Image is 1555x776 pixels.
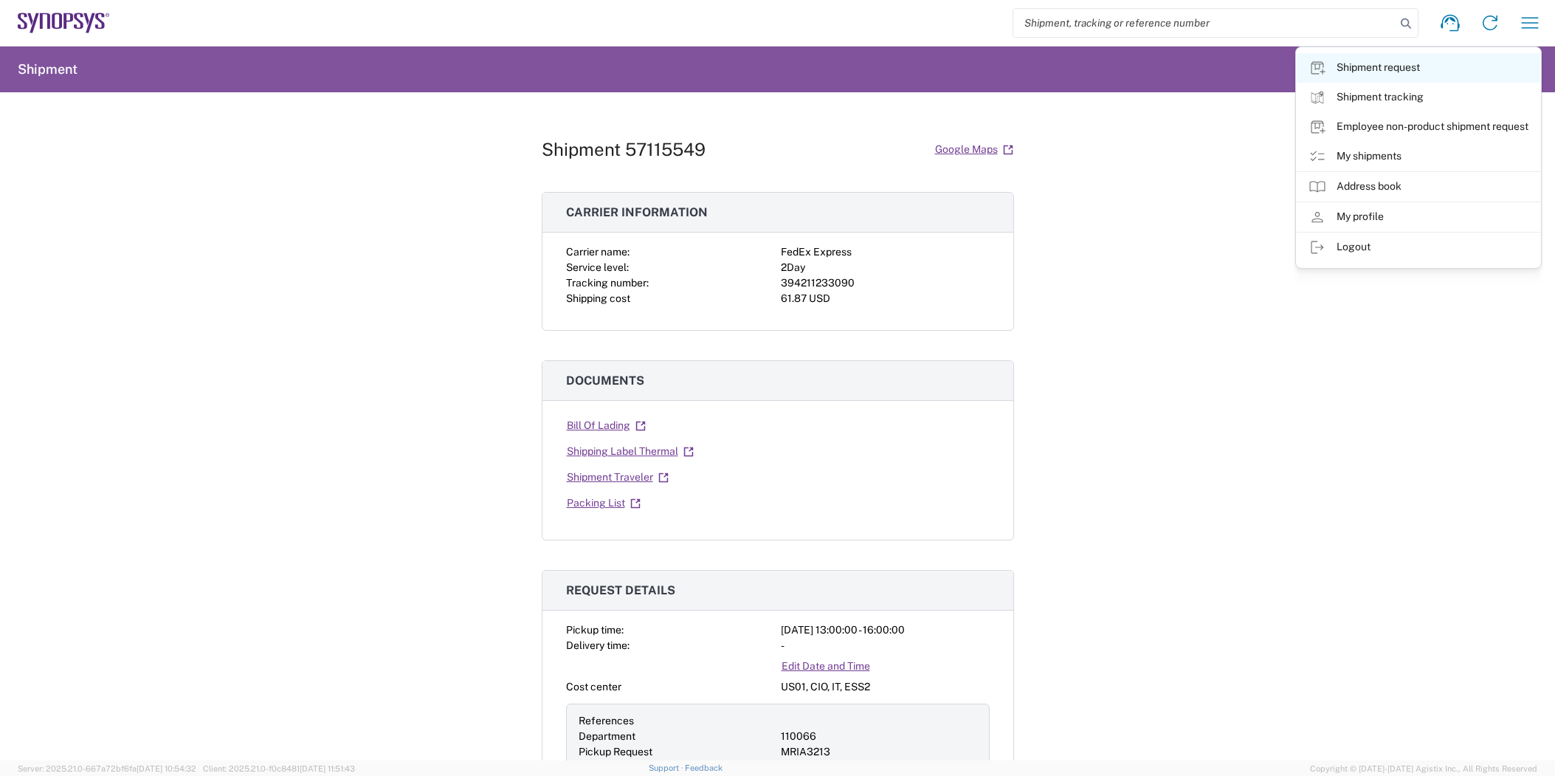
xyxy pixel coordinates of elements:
div: US01, CIO, IT, ESS2 [781,679,990,695]
span: Request details [566,583,675,597]
div: MRIA3213 [781,744,977,760]
span: References [579,715,634,727]
div: Department [579,729,775,744]
div: 394211233090 [781,275,990,291]
span: [DATE] 10:54:32 [137,764,196,773]
a: Shipping Label Thermal [566,439,694,464]
input: Shipment, tracking or reference number [1013,9,1396,37]
div: FedEx Express [781,244,990,260]
a: Shipment Traveler [566,464,669,490]
a: Feedback [685,763,723,772]
span: Copyright © [DATE]-[DATE] Agistix Inc., All Rights Reserved [1310,762,1537,775]
a: Edit Date and Time [781,653,871,679]
a: My profile [1297,202,1540,232]
span: Client: 2025.21.0-f0c8481 [203,764,355,773]
a: Employee non-product shipment request [1297,112,1540,142]
span: Service level: [566,261,629,273]
span: Carrier name: [566,246,630,258]
div: - [781,638,990,653]
div: 2Day [781,260,990,275]
span: Delivery time: [566,639,630,651]
div: [DATE] 13:00:00 - 16:00:00 [781,622,990,638]
a: Bill Of Lading [566,413,647,439]
span: Tracking number: [566,277,649,289]
h2: Shipment [18,61,77,78]
a: Shipment request [1297,53,1540,83]
div: 110066 [781,729,977,744]
a: My shipments [1297,142,1540,171]
span: Carrier information [566,205,708,219]
a: Address book [1297,172,1540,202]
a: Google Maps [934,137,1014,162]
span: [DATE] 11:51:43 [300,764,355,773]
span: Documents [566,374,644,388]
span: Shipping cost [566,292,630,304]
span: Pickup time: [566,624,624,636]
span: Server: 2025.21.0-667a72bf6fa [18,764,196,773]
a: Packing List [566,490,641,516]
a: Logout [1297,233,1540,262]
div: 61.87 USD [781,291,990,306]
div: Pickup Request [579,744,775,760]
a: Shipment tracking [1297,83,1540,112]
a: Support [649,763,686,772]
span: Cost center [566,681,621,693]
h1: Shipment 57115549 [542,139,706,160]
